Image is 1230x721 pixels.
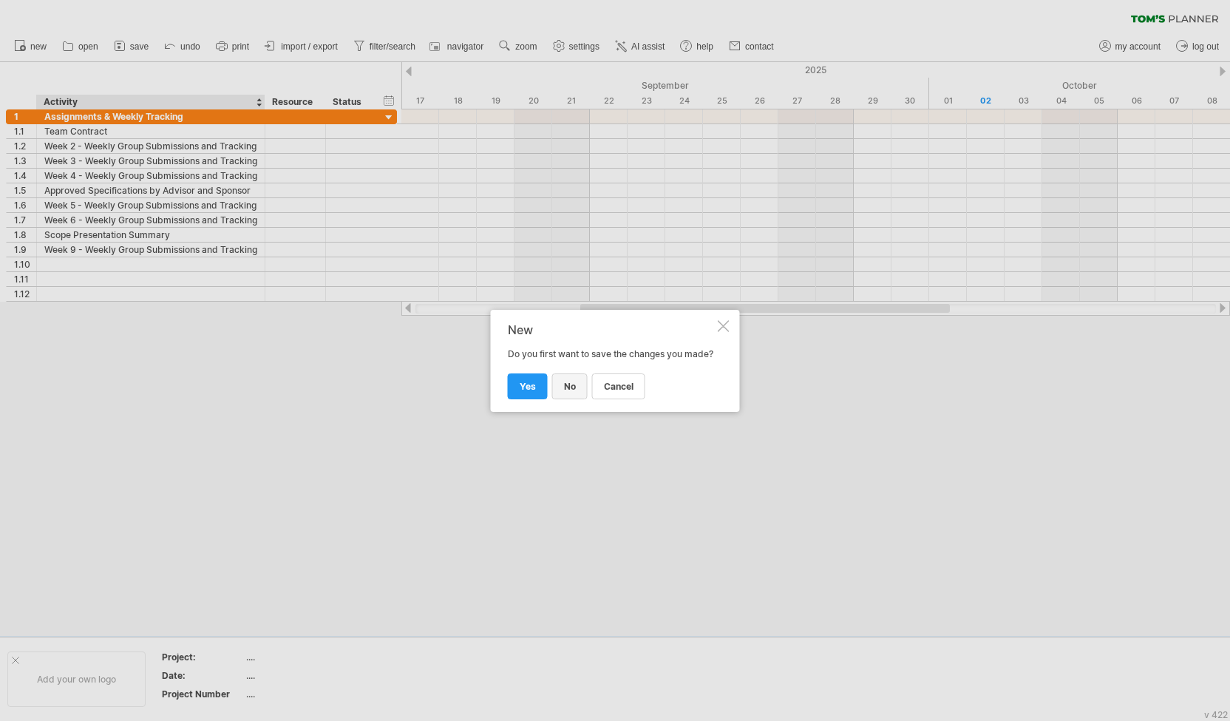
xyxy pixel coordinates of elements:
[564,381,576,392] span: no
[508,373,548,399] a: yes
[508,323,715,399] div: Do you first want to save the changes you made?
[508,323,715,336] div: New
[592,373,645,399] a: cancel
[552,373,588,399] a: no
[604,381,633,392] span: cancel
[520,381,536,392] span: yes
